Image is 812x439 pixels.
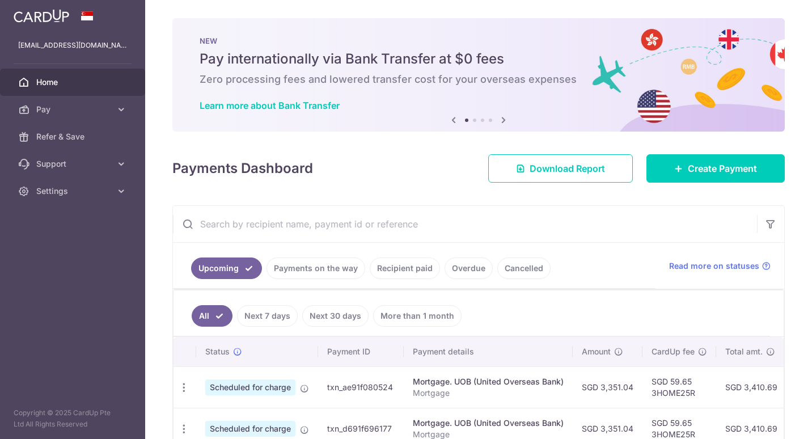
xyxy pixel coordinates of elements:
a: All [192,305,232,327]
div: Mortgage. UOB (United Overseas Bank) [413,417,564,429]
h5: Pay internationally via Bank Transfer at $0 fees [200,50,758,68]
span: Pay [36,104,111,115]
td: SGD 59.65 3HOME25R [642,366,716,408]
td: SGD 3,410.69 [716,366,786,408]
span: Total amt. [725,346,763,357]
a: Download Report [488,154,633,183]
td: SGD 3,351.04 [573,366,642,408]
span: Amount [582,346,611,357]
a: Next 30 days [302,305,369,327]
a: Create Payment [646,154,785,183]
th: Payment ID [318,337,404,366]
a: Recipient paid [370,258,440,279]
span: Refer & Save [36,131,111,142]
span: CardUp fee [652,346,695,357]
p: Mortgage [413,387,564,399]
p: NEW [200,36,758,45]
a: Overdue [445,258,493,279]
h4: Payments Dashboard [172,158,313,179]
input: Search by recipient name, payment id or reference [173,206,757,242]
span: Create Payment [688,162,757,175]
span: Support [36,158,111,170]
span: Settings [36,185,111,197]
td: txn_ae91f080524 [318,366,404,408]
span: Home [36,77,111,88]
img: Bank transfer banner [172,18,785,132]
span: Download Report [530,162,605,175]
a: Cancelled [497,258,551,279]
h6: Zero processing fees and lowered transfer cost for your overseas expenses [200,73,758,86]
a: Payments on the way [267,258,365,279]
th: Payment details [404,337,573,366]
span: Read more on statuses [669,260,759,272]
a: Read more on statuses [669,260,771,272]
a: Upcoming [191,258,262,279]
a: Next 7 days [237,305,298,327]
span: Status [205,346,230,357]
p: [EMAIL_ADDRESS][DOMAIN_NAME] [18,40,127,51]
a: Learn more about Bank Transfer [200,100,340,111]
a: More than 1 month [373,305,462,327]
span: Scheduled for charge [205,379,295,395]
img: CardUp [14,9,69,23]
div: Mortgage. UOB (United Overseas Bank) [413,376,564,387]
span: Scheduled for charge [205,421,295,437]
